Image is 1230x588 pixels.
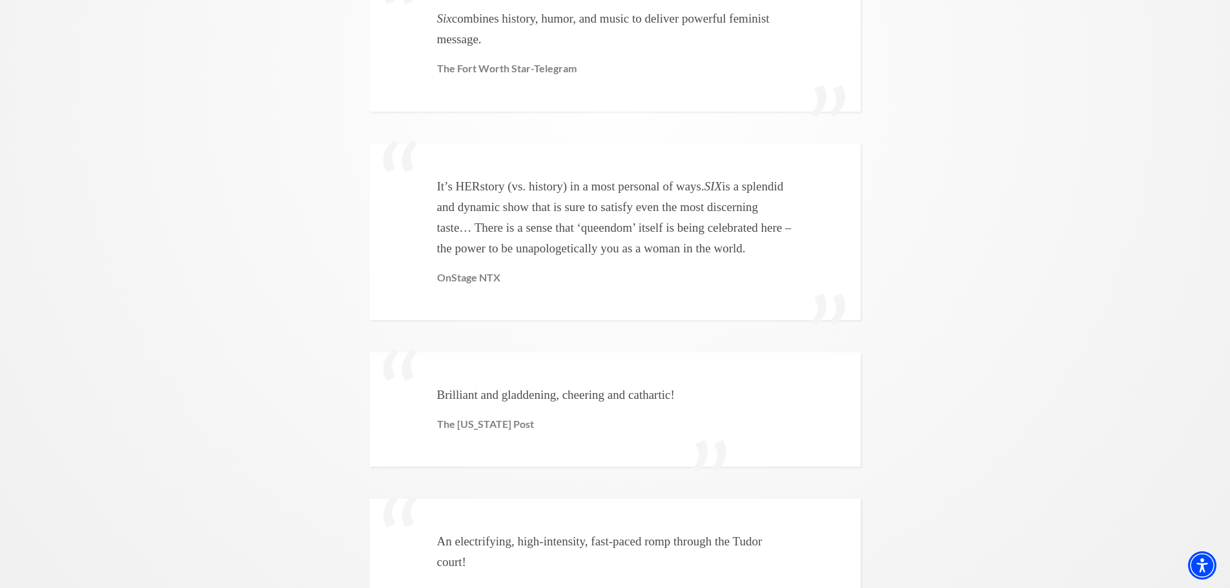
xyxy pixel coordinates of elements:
span: An electrifying, high-intensity, fast-paced romp through the Tudor court! [437,534,763,569]
em: SIX [704,179,722,193]
em: Six [437,12,452,25]
p: combines history, humor, and music to deliver powerful feminist message. [437,8,794,50]
p: Brilliant and gladdening, cheering and cathartic! [437,385,675,405]
span: OnStage NTX [437,271,500,283]
span: The Fort Worth Star-Telegram [437,62,577,74]
div: Accessibility Menu [1188,551,1216,580]
span: The [US_STATE] Post [437,418,534,430]
p: It’s HERstory (vs. history) in a most personal of ways. is a splendid and dynamic show that is su... [437,176,794,259]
